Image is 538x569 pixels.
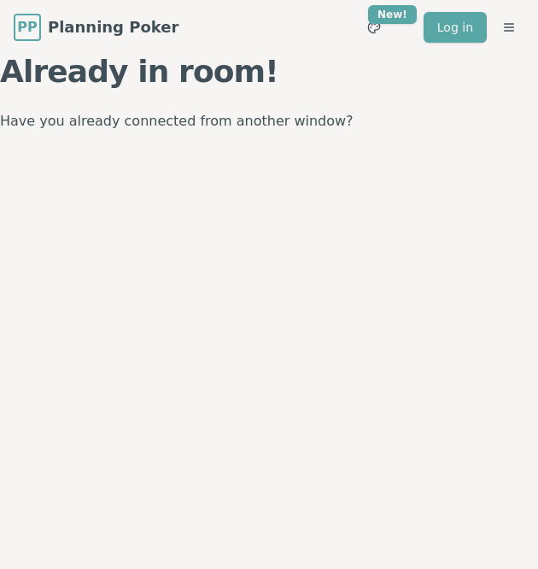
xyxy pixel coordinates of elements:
[359,12,389,43] button: New!
[424,12,487,43] a: Log in
[48,15,178,39] span: Planning Poker
[14,14,178,41] a: PPPlanning Poker
[17,17,37,38] span: PP
[368,5,417,24] div: New!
